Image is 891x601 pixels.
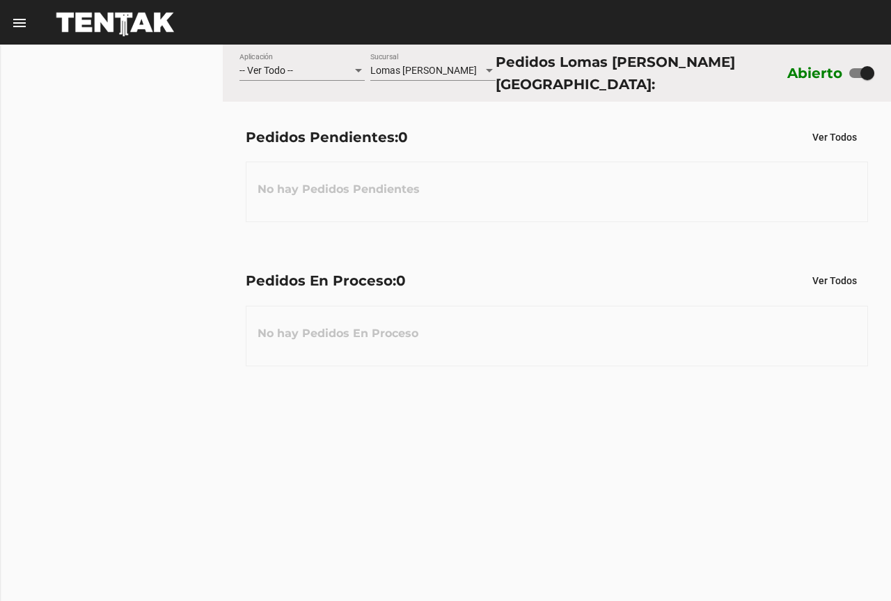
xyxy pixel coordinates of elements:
[11,15,28,31] mat-icon: menu
[787,62,843,84] label: Abierto
[801,268,868,293] button: Ver Todos
[396,272,406,289] span: 0
[246,126,408,148] div: Pedidos Pendientes:
[833,545,877,587] iframe: chat widget
[398,129,408,146] span: 0
[246,313,429,354] h3: No hay Pedidos En Proceso
[801,125,868,150] button: Ver Todos
[246,169,431,210] h3: No hay Pedidos Pendientes
[812,275,857,286] span: Ver Todos
[246,270,406,292] div: Pedidos En Proceso:
[812,132,857,143] span: Ver Todos
[370,65,477,76] span: Lomas [PERSON_NAME]
[239,65,293,76] span: -- Ver Todo --
[496,51,781,95] div: Pedidos Lomas [PERSON_NAME][GEOGRAPHIC_DATA]:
